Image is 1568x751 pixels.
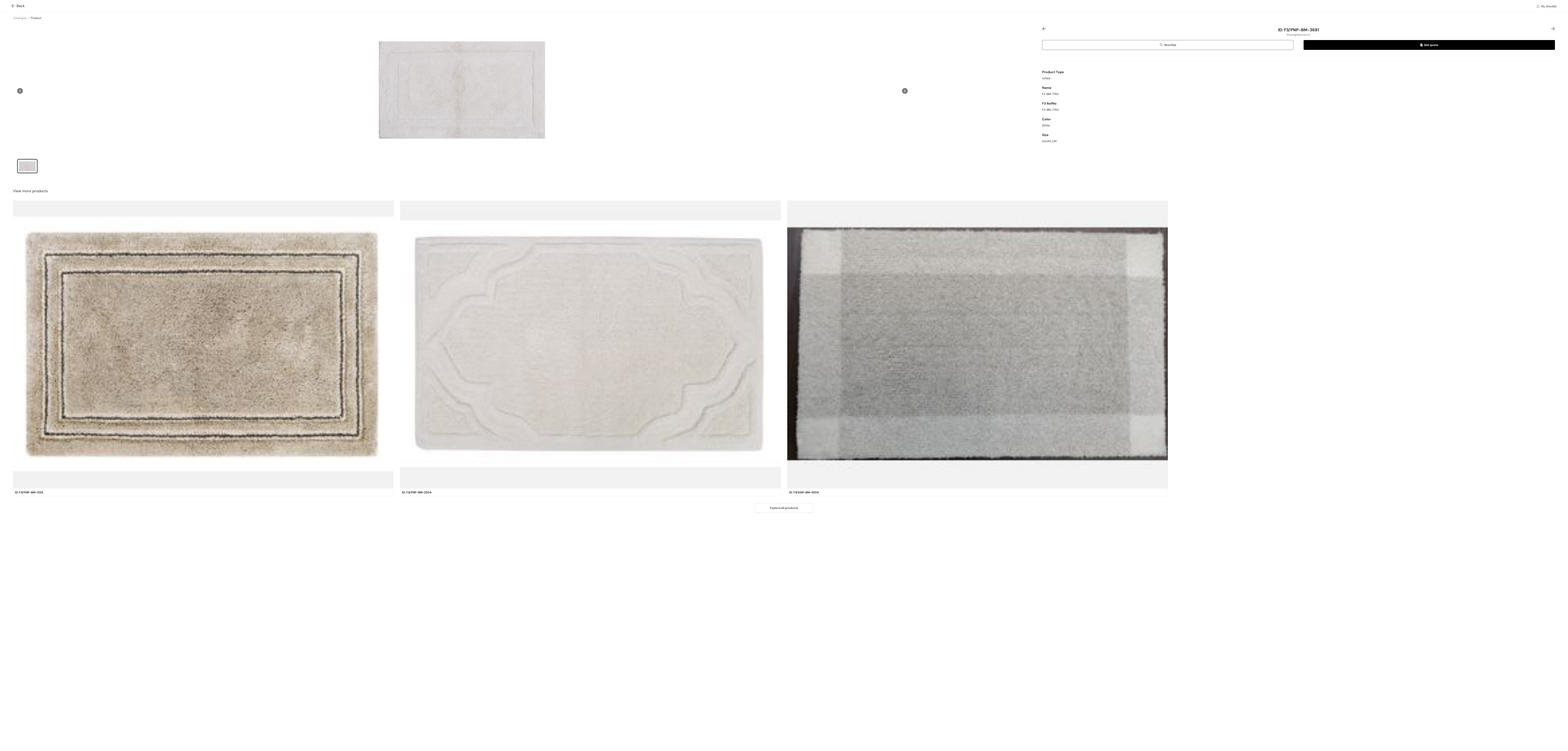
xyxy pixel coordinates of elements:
span: My Shortlist [1541,4,1557,9]
div: F3-BM-7785 [1042,108,1555,112]
span: / [28,16,29,20]
img: Go back [11,4,17,8]
div: White [1042,123,1555,128]
img: wishlist [1536,5,1540,9]
div: Color [1042,115,1555,123]
img: product-img [787,200,1168,488]
div: Size [1042,131,1555,139]
span: Back [11,3,25,9]
li: slide item 1 [17,159,38,173]
span: Showing 4 / 4 products [1286,33,1310,37]
button: wishlistShortlist [1042,40,1293,50]
span: ID: F3/PNP-BM-2129 [15,490,43,495]
img: right [1551,27,1555,31]
div: 50x80 CM [1042,139,1555,143]
a: Catalogue [13,16,27,20]
img: left [1042,27,1046,31]
span: Explore all products [770,506,798,510]
img: quote [1420,44,1424,47]
span: View more products [13,188,48,194]
button: quoteGet quote [1304,40,1555,50]
img: wishlist [1159,43,1164,47]
span: ID: F3/PNP-BM-2504 [402,490,431,495]
div: Name [1042,84,1555,92]
img: product-img [400,200,781,488]
div: F3 RefNo [1042,99,1555,108]
span: ID: F3/DDR-BM-3504 [789,490,819,495]
img: product-img [13,200,394,488]
button: Explore all products [755,503,813,513]
span: Get quote [1420,43,1438,47]
span: Shortlist [1159,43,1176,47]
div: tufted [1042,76,1555,80]
div: Product Type [1042,68,1555,76]
span: ID: F3/PNP-BM-3681 [1278,27,1319,32]
a: Product [31,16,41,20]
div: F3-BM-7785 [1042,92,1555,96]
